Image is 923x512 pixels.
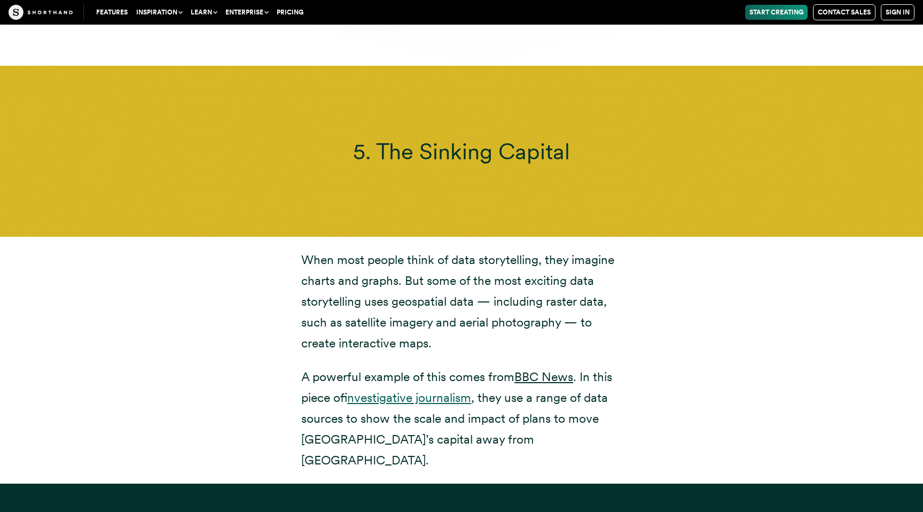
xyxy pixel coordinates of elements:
a: Start Creating [745,5,808,20]
span: 5. The Sinking Capital [353,138,570,165]
a: BBC News [514,369,573,384]
button: Enterprise [221,5,272,20]
a: Sign in [881,4,914,20]
p: A powerful example of this comes from . In this piece of , they use a range of data sources to sh... [301,367,622,471]
a: Contact Sales [813,4,875,20]
p: When most people think of data storytelling, they imagine charts and graphs. But some of the most... [301,250,622,354]
button: Learn [186,5,221,20]
img: The Craft [9,5,73,20]
a: Pricing [272,5,308,20]
button: Inspiration [132,5,186,20]
a: investigative journalism [347,390,471,405]
a: Features [92,5,132,20]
